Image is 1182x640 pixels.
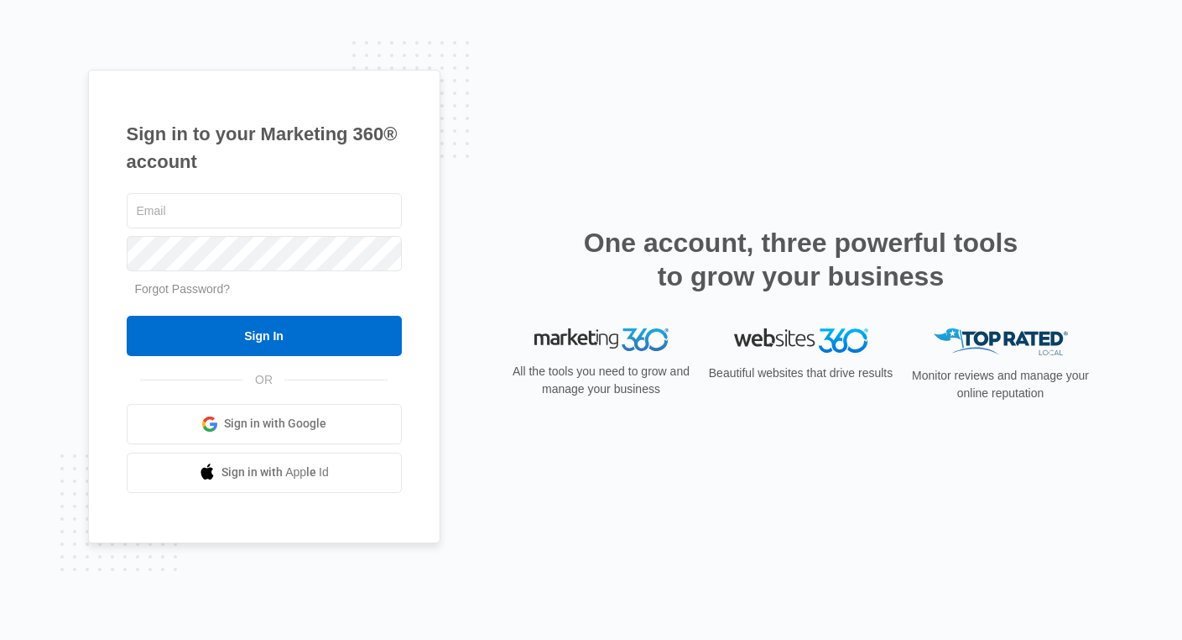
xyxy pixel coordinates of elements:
a: Sign in with Apple Id [127,453,402,493]
span: OR [243,371,284,389]
img: Top Rated Local [934,328,1068,356]
input: Sign In [127,316,402,356]
span: Sign in with Google [224,415,326,433]
h1: Sign in to your Marketing 360® account [127,120,402,176]
h2: One account, three powerful tools to grow your business [579,226,1023,293]
p: All the tools you need to grow and manage your business [508,363,695,398]
span: Sign in with Apple Id [221,464,329,481]
p: Beautiful websites that drive results [707,365,895,382]
img: Marketing 360 [534,328,669,352]
a: Forgot Password? [135,282,231,296]
input: Email [127,193,402,228]
a: Sign in with Google [127,404,402,444]
p: Monitor reviews and manage your online reputation [907,367,1095,402]
img: Websites 360 [734,328,868,353]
